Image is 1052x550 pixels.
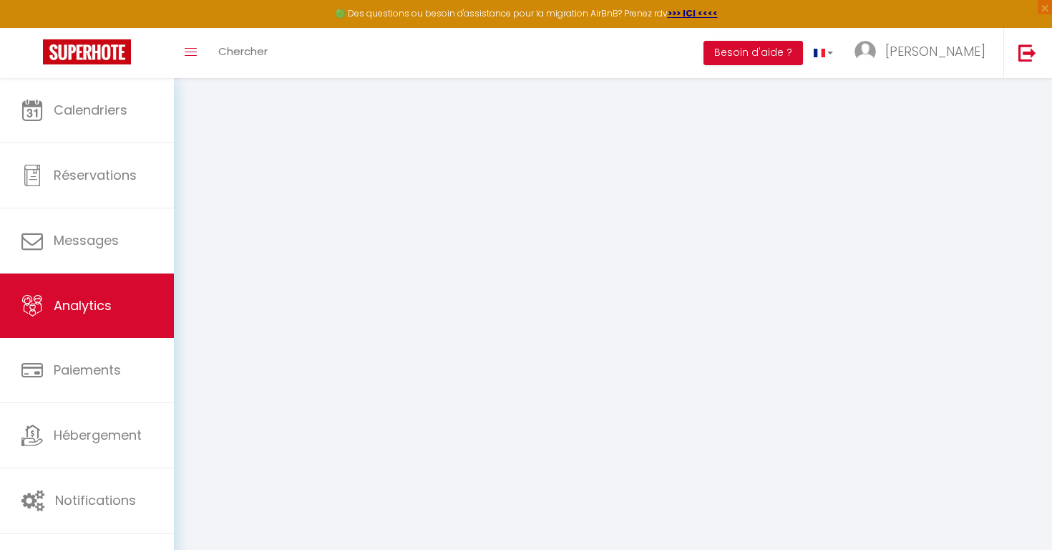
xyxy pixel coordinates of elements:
[208,28,278,78] a: Chercher
[218,44,268,59] span: Chercher
[43,39,131,64] img: Super Booking
[703,41,803,65] button: Besoin d'aide ?
[844,28,1003,78] a: ... [PERSON_NAME]
[54,296,112,314] span: Analytics
[54,231,119,249] span: Messages
[1018,44,1036,62] img: logout
[54,166,137,184] span: Réservations
[854,41,876,62] img: ...
[54,426,142,444] span: Hébergement
[54,361,121,379] span: Paiements
[54,101,127,119] span: Calendriers
[885,42,985,60] span: [PERSON_NAME]
[55,491,136,509] span: Notifications
[668,7,718,19] a: >>> ICI <<<<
